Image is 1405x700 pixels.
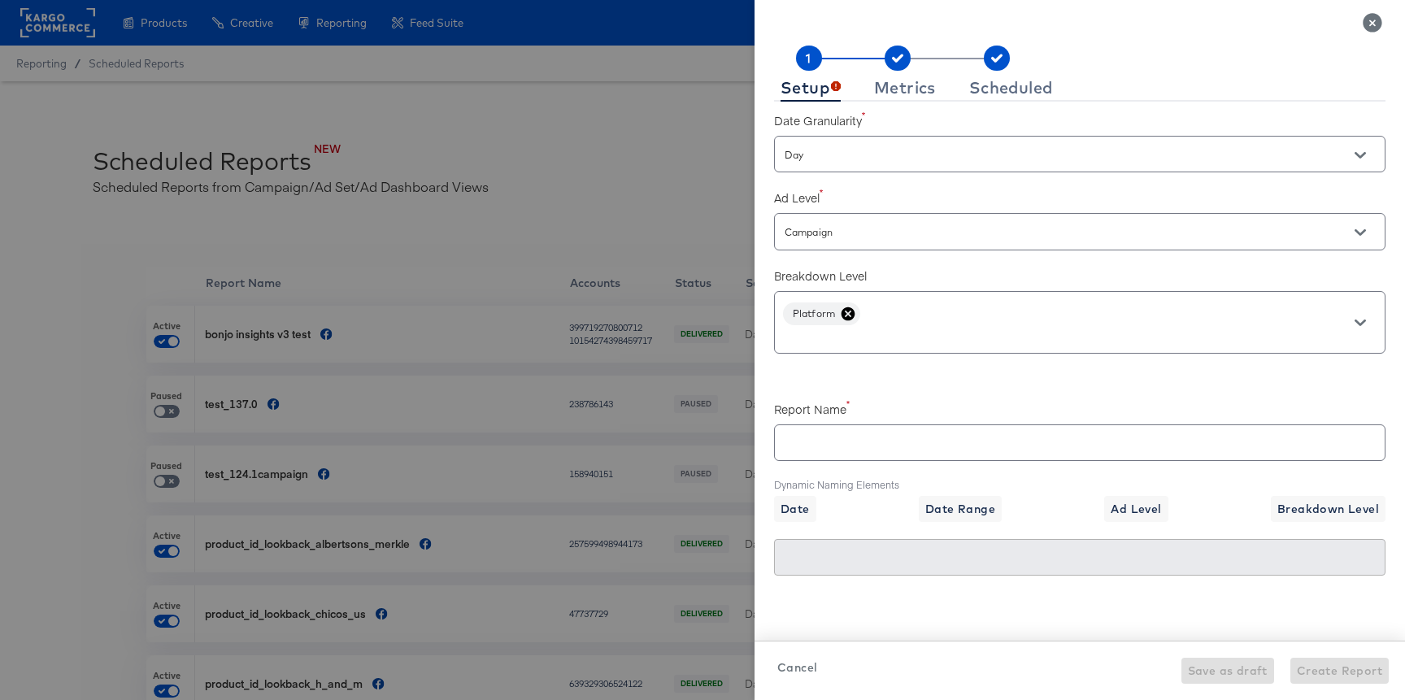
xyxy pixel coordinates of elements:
[1348,220,1372,245] button: Open
[1348,143,1372,167] button: Open
[777,658,817,678] span: Cancel
[1277,499,1379,520] span: Breakdown Level
[783,307,845,320] span: Platform
[874,81,936,94] div: Metrics
[781,81,841,94] div: Setup
[774,267,1385,284] label: Breakdown Level
[774,478,1385,492] label: Dynamic Naming Elements
[774,112,1385,128] label: Date Granularity
[1271,496,1385,522] button: Breakdown Level
[925,499,995,520] span: Date Range
[919,496,1002,522] button: Date Range
[783,302,860,325] div: Platform
[774,401,1385,417] label: Report Name
[1111,499,1161,520] span: Ad Level
[774,189,1385,206] label: Ad Level
[1348,311,1372,335] button: Open
[1104,496,1168,522] button: Ad Level
[774,496,816,522] button: Date
[771,658,824,678] button: Cancel
[781,499,810,520] span: Date
[969,81,1053,94] div: Scheduled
